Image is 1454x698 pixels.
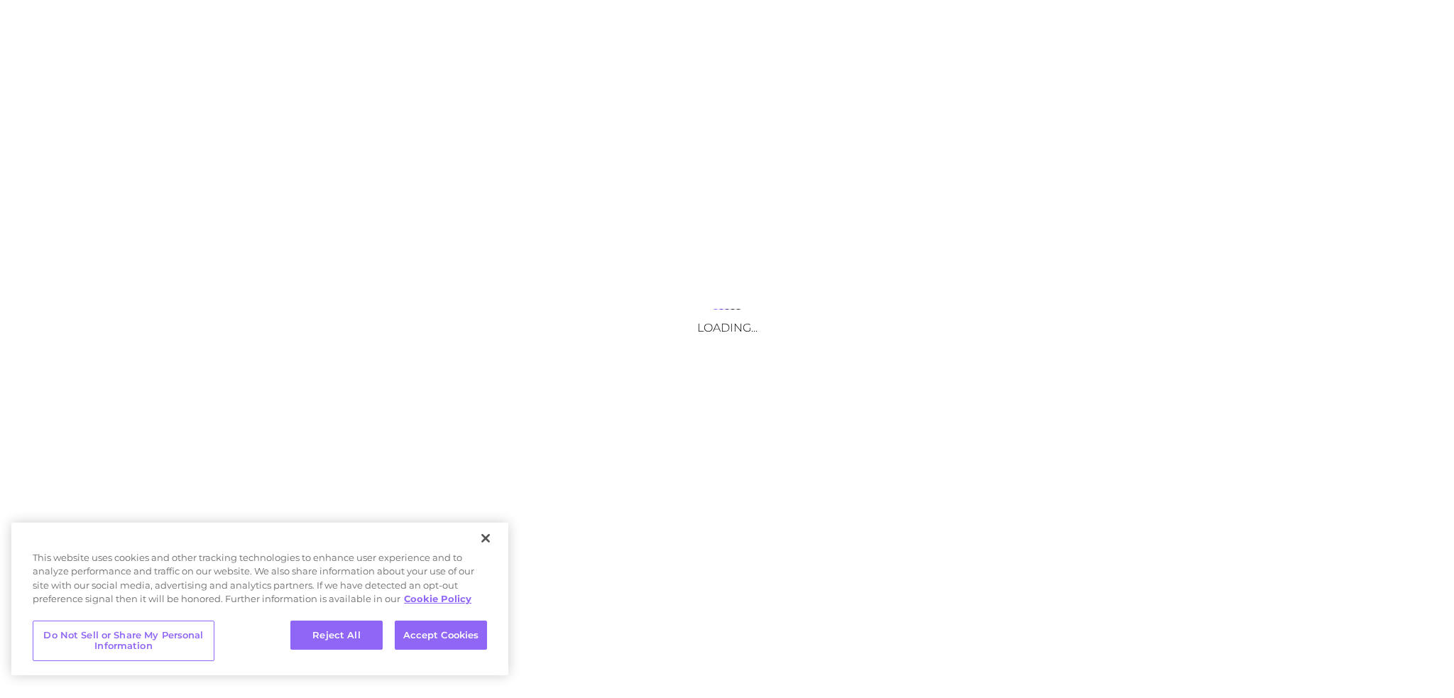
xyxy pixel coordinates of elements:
h3: Loading... [585,321,869,334]
button: Close [470,523,501,554]
button: Reject All [290,621,383,650]
div: This website uses cookies and other tracking technologies to enhance user experience and to analy... [11,551,508,614]
div: Cookie banner [11,523,508,675]
a: More information about your privacy, opens in a new tab [404,593,471,604]
button: Do Not Sell or Share My Personal Information [33,621,214,661]
button: Accept Cookies [395,621,487,650]
div: Privacy [11,523,508,675]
